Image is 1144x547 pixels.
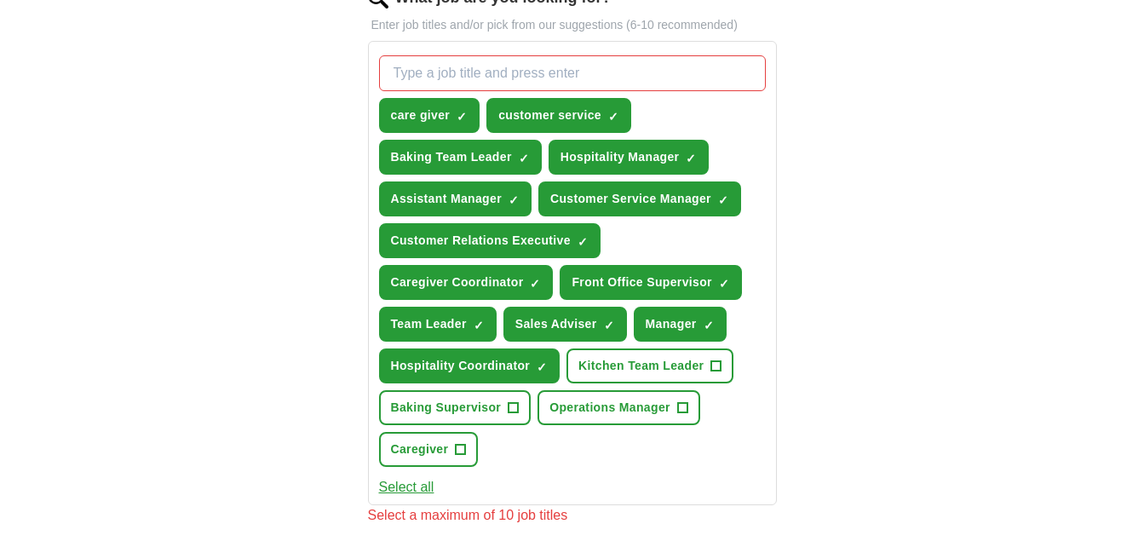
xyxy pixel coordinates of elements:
span: Front Office Supervisor [572,273,711,291]
span: Manager [646,315,697,333]
button: Sales Adviser✓ [503,307,627,342]
button: care giver✓ [379,98,480,133]
button: Select all [379,477,434,498]
button: Caregiver Coordinator✓ [379,265,554,300]
span: Kitchen Team Leader [578,357,704,375]
input: Type a job title and press enter [379,55,766,91]
button: Kitchen Team Leader [566,348,733,383]
span: Baking Supervisor [391,399,502,417]
span: care giver [391,107,451,124]
button: Team Leader✓ [379,307,497,342]
span: Customer Service Manager [550,190,711,208]
span: ✓ [530,277,540,291]
span: Baking Team Leader [391,148,512,166]
span: ✓ [704,319,714,332]
span: ✓ [686,152,696,165]
span: ✓ [578,235,588,249]
span: ✓ [719,277,729,291]
span: ✓ [604,319,614,332]
button: Hospitality Coordinator✓ [379,348,561,383]
span: customer service [498,107,601,124]
p: Enter job titles and/or pick from our suggestions (6-10 recommended) [368,16,777,34]
button: Operations Manager [538,390,700,425]
span: Operations Manager [549,399,670,417]
span: Assistant Manager [391,190,502,208]
span: Sales Adviser [515,315,597,333]
button: Baking Supervisor [379,390,532,425]
button: Front Office Supervisor✓ [560,265,741,300]
span: ✓ [718,193,728,207]
span: Hospitality Manager [561,148,680,166]
span: ✓ [509,193,519,207]
span: ✓ [457,110,467,124]
button: Assistant Manager✓ [379,181,532,216]
button: Caregiver [379,432,479,467]
button: Manager✓ [634,307,727,342]
button: Hospitality Manager✓ [549,140,710,175]
button: Customer Service Manager✓ [538,181,741,216]
span: ✓ [519,152,529,165]
div: Select a maximum of 10 job titles [368,505,777,526]
button: customer service✓ [486,98,631,133]
span: ✓ [537,360,547,374]
span: Hospitality Coordinator [391,357,531,375]
span: Customer Relations Executive [391,232,571,250]
span: Team Leader [391,315,467,333]
span: Caregiver [391,440,449,458]
span: ✓ [474,319,484,332]
span: ✓ [608,110,618,124]
button: Baking Team Leader✓ [379,140,542,175]
button: Customer Relations Executive✓ [379,223,601,258]
span: Caregiver Coordinator [391,273,524,291]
